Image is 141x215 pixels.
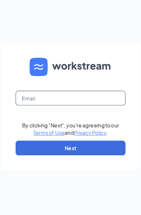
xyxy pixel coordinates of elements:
[28,121,113,133] div: By clicking "Next", you're agreeing to our and .
[38,127,65,133] a: Terms of Use
[73,127,102,133] a: Privacy Policy
[22,94,119,107] input: Email
[35,65,106,81] img: WS logo and Workstream text
[22,137,119,150] button: Next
